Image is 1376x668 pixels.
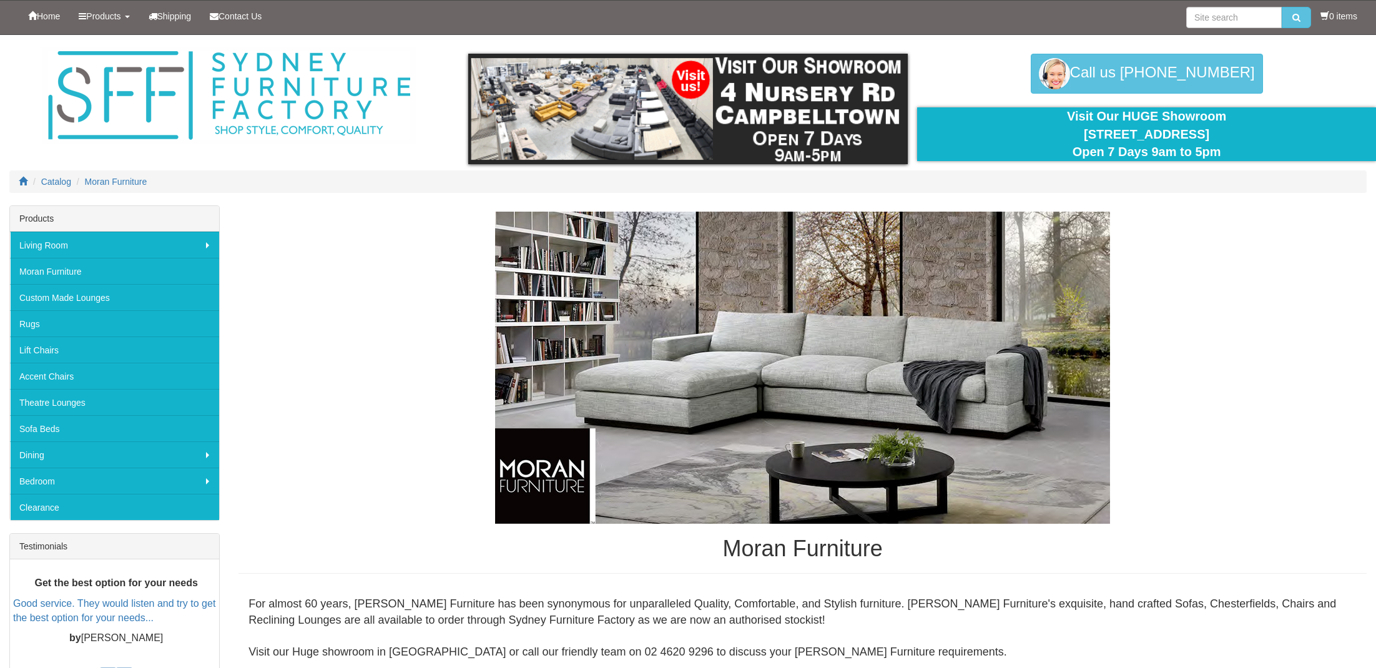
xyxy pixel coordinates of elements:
[69,1,139,32] a: Products
[42,47,416,144] img: Sydney Furniture Factory
[10,363,219,389] a: Accent Chairs
[86,11,120,21] span: Products
[10,534,219,559] div: Testimonials
[10,284,219,310] a: Custom Made Lounges
[10,258,219,284] a: Moran Furniture
[139,1,201,32] a: Shipping
[85,177,147,187] a: Moran Furniture
[41,177,71,187] a: Catalog
[238,536,1367,561] h1: Moran Furniture
[10,494,219,520] a: Clearance
[13,632,219,646] p: [PERSON_NAME]
[10,206,219,232] div: Products
[495,212,1110,524] img: Moran Furniture
[926,107,1367,161] div: Visit Our HUGE Showroom [STREET_ADDRESS] Open 7 Days 9am to 5pm
[10,389,219,415] a: Theatre Lounges
[157,11,192,21] span: Shipping
[10,468,219,494] a: Bedroom
[10,232,219,258] a: Living Room
[69,633,81,644] b: by
[1186,7,1282,28] input: Site search
[219,11,262,21] span: Contact Us
[10,336,219,363] a: Lift Chairs
[10,415,219,441] a: Sofa Beds
[1320,10,1357,22] li: 0 items
[13,598,215,623] a: Good service. They would listen and try to get the best option for your needs...
[34,577,197,588] b: Get the best option for your needs
[10,441,219,468] a: Dining
[10,310,219,336] a: Rugs
[468,54,908,164] img: showroom.gif
[19,1,69,32] a: Home
[200,1,271,32] a: Contact Us
[37,11,60,21] span: Home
